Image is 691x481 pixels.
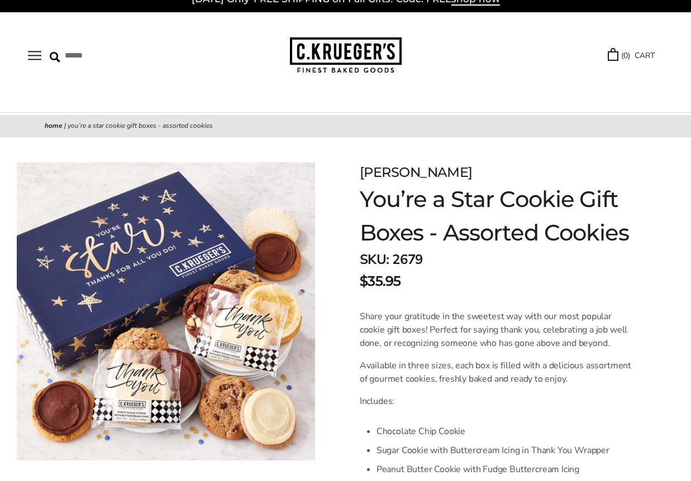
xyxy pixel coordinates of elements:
[377,422,635,441] li: Chocolate Chip Cookie
[50,52,60,62] img: Search
[45,121,63,130] a: Home
[360,182,635,249] h1: You’re a Star Cookie Gift Boxes - Assorted Cookies
[68,121,213,130] span: You’re a Star Cookie Gift Boxes - Assorted Cookies
[64,121,66,130] span: |
[360,310,635,350] p: Share your gratitude in the sweetest way with our most popular cookie gift boxes! Perfect for say...
[360,251,389,268] strong: SKU:
[360,271,401,291] span: $35.95
[9,439,116,472] iframe: Sign Up via Text for Offers
[45,121,646,132] nav: breadcrumbs
[360,162,635,182] div: [PERSON_NAME]
[17,162,315,460] img: You’re a Star Cookie Gift Boxes - Assorted Cookies
[50,47,182,64] input: Search
[290,37,402,74] img: C.KRUEGER'S
[28,51,41,60] button: Open navigation
[392,251,422,268] span: 2679
[608,49,655,62] a: (0) CART
[377,460,635,479] li: Peanut Butter Cookie with Fudge Buttercream Icing
[377,441,635,460] li: Sugar Cookie with Buttercream Icing in Thank You Wrapper
[360,395,635,408] p: Includes:
[360,359,635,386] p: Available in three sizes, each box is filled with a delicious assortment of gourmet cookies, fres...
